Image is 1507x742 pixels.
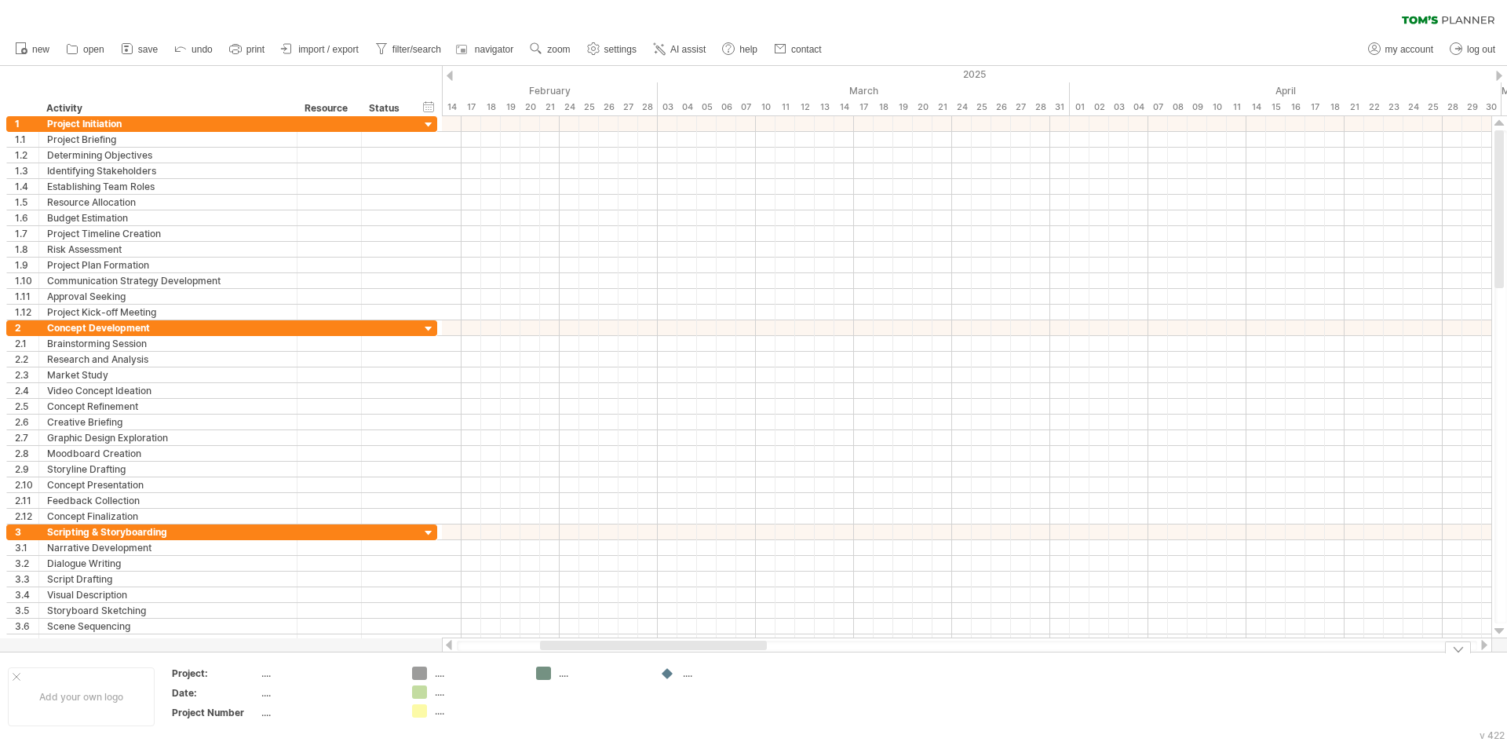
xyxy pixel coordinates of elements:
[1384,99,1403,115] div: Wednesday, 23 April 2025
[1364,99,1384,115] div: Tuesday, 22 April 2025
[913,99,932,115] div: Thursday, 20 March 2025
[670,44,706,55] span: AI assist
[15,493,38,508] div: 2.11
[1246,99,1266,115] div: Monday, 14 April 2025
[435,704,520,718] div: ....
[298,44,359,55] span: import / export
[658,99,677,115] div: Monday, 3 March 2025
[305,101,352,116] div: Resource
[1227,99,1246,115] div: Friday, 11 April 2025
[604,44,637,55] span: settings
[854,99,874,115] div: Monday, 17 March 2025
[1364,39,1438,60] a: my account
[47,367,289,382] div: Market Study
[47,634,289,649] div: Character Development
[442,99,462,115] div: Friday, 14 February 2025
[718,39,762,60] a: help
[47,195,289,210] div: Resource Allocation
[47,116,289,131] div: Project Initiation
[47,399,289,414] div: Concept Refinement
[47,415,289,429] div: Creative Briefing
[775,99,795,115] div: Tuesday, 11 March 2025
[991,99,1011,115] div: Wednesday, 26 March 2025
[15,619,38,634] div: 3.6
[618,99,638,115] div: Thursday, 27 February 2025
[756,99,775,115] div: Monday, 10 March 2025
[15,525,38,539] div: 3
[15,352,38,367] div: 2.2
[1089,99,1109,115] div: Wednesday, 2 April 2025
[47,305,289,320] div: Project Kick-off Meeting
[1031,99,1050,115] div: Friday, 28 March 2025
[172,686,258,700] div: Date:
[47,430,289,445] div: Graphic Design Exploration
[454,39,518,60] a: navigator
[1266,99,1286,115] div: Tuesday, 15 April 2025
[1445,641,1471,653] div: hide legend
[192,44,213,55] span: undo
[172,667,258,680] div: Project:
[277,39,363,60] a: import / export
[501,99,520,115] div: Wednesday, 19 February 2025
[47,273,289,288] div: Communication Strategy Development
[15,603,38,618] div: 3.5
[15,132,38,147] div: 1.1
[1443,99,1462,115] div: Monday, 28 April 2025
[47,320,289,335] div: Concept Development
[932,99,952,115] div: Friday, 21 March 2025
[47,258,289,272] div: Project Plan Formation
[559,667,644,680] div: ....
[47,587,289,602] div: Visual Description
[170,39,217,60] a: undo
[392,44,441,55] span: filter/search
[526,39,575,60] a: zoom
[560,99,579,115] div: Monday, 24 February 2025
[15,210,38,225] div: 1.6
[893,99,913,115] div: Wednesday, 19 March 2025
[540,99,560,115] div: Friday, 21 February 2025
[15,540,38,555] div: 3.1
[15,336,38,351] div: 2.1
[1070,99,1089,115] div: Tuesday, 1 April 2025
[47,289,289,304] div: Approval Seeking
[138,44,158,55] span: save
[15,320,38,335] div: 2
[47,572,289,587] div: Script Drafting
[47,493,289,508] div: Feedback Collection
[791,44,822,55] span: contact
[583,39,641,60] a: settings
[32,44,49,55] span: new
[736,99,756,115] div: Friday, 7 March 2025
[62,39,109,60] a: open
[47,477,289,492] div: Concept Presentation
[246,44,265,55] span: print
[1188,99,1207,115] div: Wednesday, 9 April 2025
[1011,99,1031,115] div: Thursday, 27 March 2025
[47,226,289,241] div: Project Timeline Creation
[47,383,289,398] div: Video Concept Ideation
[579,99,599,115] div: Tuesday, 25 February 2025
[435,685,520,699] div: ....
[15,572,38,587] div: 3.3
[462,99,481,115] div: Monday, 17 February 2025
[770,39,826,60] a: contact
[15,305,38,320] div: 1.12
[874,99,893,115] div: Tuesday, 18 March 2025
[1168,99,1188,115] div: Tuesday, 8 April 2025
[1109,99,1129,115] div: Thursday, 3 April 2025
[172,706,258,719] div: Project Number
[83,44,104,55] span: open
[15,399,38,414] div: 2.5
[697,99,717,115] div: Wednesday, 5 March 2025
[15,446,38,461] div: 2.8
[717,99,736,115] div: Thursday, 6 March 2025
[15,195,38,210] div: 1.5
[15,383,38,398] div: 2.4
[481,99,501,115] div: Tuesday, 18 February 2025
[1482,99,1502,115] div: Wednesday, 30 April 2025
[47,446,289,461] div: Moodboard Creation
[261,667,393,680] div: ....
[371,39,446,60] a: filter/search
[47,540,289,555] div: Narrative Development
[47,336,289,351] div: Brainstorming Session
